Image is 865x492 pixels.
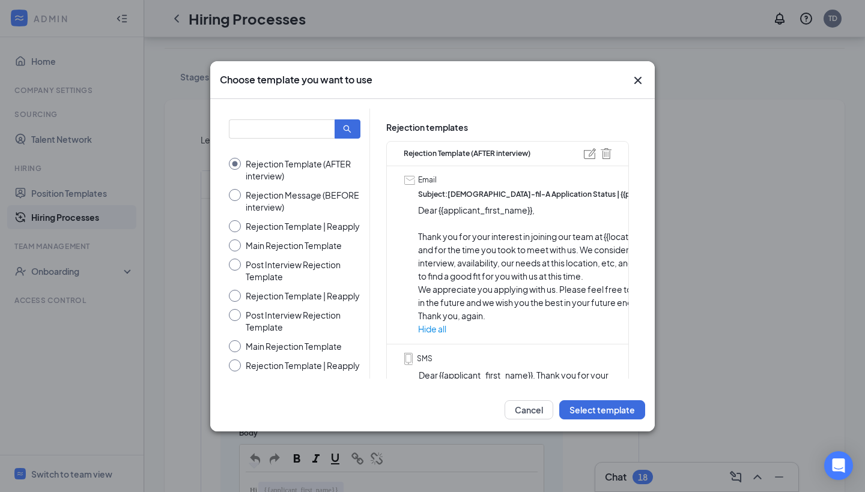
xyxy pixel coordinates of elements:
div: Open Intercom Messenger [824,451,853,480]
button: Cancel [505,400,553,419]
span: search [343,125,351,133]
span: Dear {{applicant_first_name}}, Thank you for your interest in joining our team at {{location_name... [419,368,612,487]
button: Select template [559,400,645,419]
p: Thank you, again. [418,309,683,322]
h3: Choose template you want to use [220,73,372,86]
p: We appreciate you applying with us. Please feel free to apply again in the future and we wish you... [418,283,683,309]
p: Dear {{applicant_first_name}}, [418,203,683,217]
span: SMS [417,353,432,365]
span: Email [418,175,437,186]
span: Hide all [418,322,683,335]
span: Rejection Template (AFTER interview) [404,148,530,160]
button: Close [631,73,645,88]
span: Subject: [DEMOGRAPHIC_DATA]-fil-A Application Status | {{position_name}} [418,189,683,200]
span: Rejection templates [386,121,629,134]
button: search [335,119,360,139]
svg: Cross [631,73,645,88]
p: Thank you for your interest in joining our team at {{location_name}} and for the time you took to... [418,230,683,283]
